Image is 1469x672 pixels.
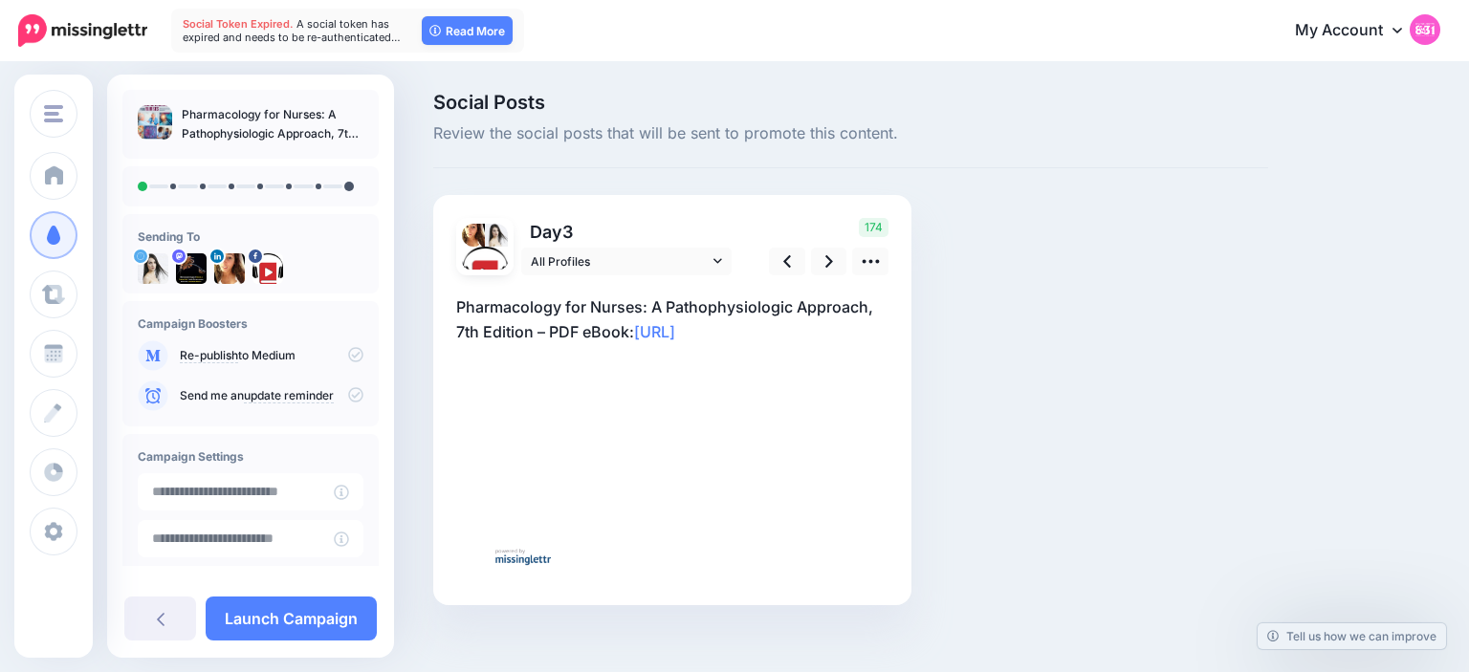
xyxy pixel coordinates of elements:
[1276,8,1440,54] a: My Account
[521,218,734,246] p: Day
[138,316,363,331] h4: Campaign Boosters
[138,229,363,244] h4: Sending To
[433,121,1268,146] span: Review the social posts that will be sent to promote this content.
[531,251,709,271] span: All Profiles
[44,105,63,122] img: menu.png
[252,253,283,284] img: 307443043_482319977280263_5046162966333289374_n-bsa149661.png
[180,348,238,363] a: Re-publish
[176,253,207,284] img: 802740b3fb02512f-84599.jpg
[180,387,363,404] p: Send me an
[244,388,334,403] a: update reminder
[138,449,363,464] h4: Campaign Settings
[859,218,888,237] span: 174
[422,16,513,45] a: Read More
[634,322,675,341] a: [URL]
[1258,623,1446,649] a: Tell us how we can improve
[183,17,401,44] span: A social token has expired and needs to be re-authenticated…
[180,347,363,364] p: to Medium
[456,294,888,344] p: Pharmacology for Nurses: A Pathophysiologic Approach, 7th Edition – PDF eBook:
[562,222,573,242] span: 3
[182,105,363,143] p: Pharmacology for Nurses: A Pathophysiologic Approach, 7th Edition – PDF eBook
[18,14,147,47] img: Missinglettr
[214,253,245,284] img: 1537218439639-55706.png
[462,247,508,293] img: 307443043_482319977280263_5046162966333289374_n-bsa149661.png
[462,224,485,247] img: 1537218439639-55706.png
[521,248,732,275] a: All Profiles
[433,93,1268,112] span: Social Posts
[485,224,508,247] img: tSvj_Osu-58146.jpg
[138,253,168,284] img: tSvj_Osu-58146.jpg
[138,105,172,140] img: 34523c706ab7f17f251b830eb1e91aea_thumb.jpg
[183,17,294,31] span: Social Token Expired.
